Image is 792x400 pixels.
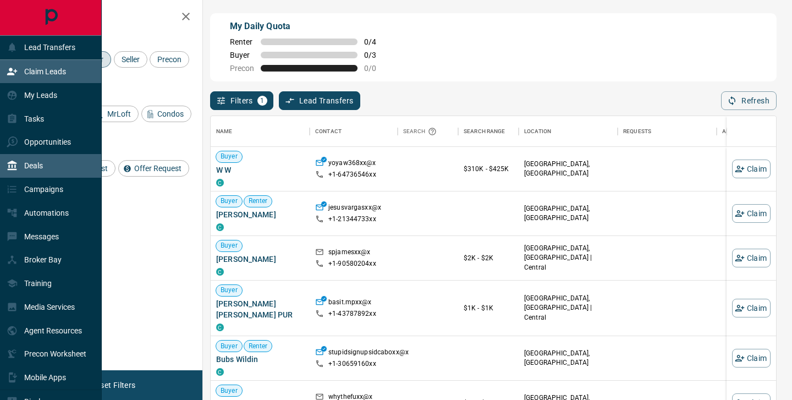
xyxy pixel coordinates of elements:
[216,286,242,295] span: Buyer
[150,51,189,68] div: Precon
[328,215,376,224] p: +1- 21344733xx
[210,91,273,110] button: Filters1
[328,170,376,179] p: +1- 64736546xx
[258,97,266,105] span: 1
[211,116,310,147] div: Name
[216,196,242,206] span: Buyer
[328,158,376,170] p: yoyaw368xx@x
[524,244,612,272] p: [GEOGRAPHIC_DATA], [GEOGRAPHIC_DATA] | Central
[519,116,618,147] div: Location
[328,248,370,259] p: spjamesxx@x
[216,116,233,147] div: Name
[114,51,147,68] div: Seller
[230,64,254,73] span: Precon
[153,109,188,118] span: Condos
[230,37,254,46] span: Renter
[216,324,224,331] div: condos.ca
[35,11,191,24] h2: Filters
[244,196,272,206] span: Renter
[310,116,398,147] div: Contact
[216,354,304,365] span: Bubs Wildin
[216,209,304,220] span: [PERSON_NAME]
[84,376,142,394] button: Reset Filters
[732,160,771,178] button: Claim
[328,259,376,269] p: +1- 90580204xx
[524,294,612,322] p: [GEOGRAPHIC_DATA], [GEOGRAPHIC_DATA] | Central
[618,116,717,147] div: Requests
[524,349,612,368] p: [GEOGRAPHIC_DATA], [GEOGRAPHIC_DATA]
[458,116,519,147] div: Search Range
[328,298,372,309] p: basit.mpxx@x
[216,165,304,176] span: W W
[364,51,388,59] span: 0 / 3
[230,20,388,33] p: My Daily Quota
[315,116,342,147] div: Contact
[216,241,242,250] span: Buyer
[216,179,224,187] div: condos.ca
[328,359,376,369] p: +1- 30659160xx
[524,160,612,178] p: [GEOGRAPHIC_DATA], [GEOGRAPHIC_DATA]
[464,164,513,174] p: $310K - $425K
[118,160,189,177] div: Offer Request
[732,204,771,223] button: Claim
[732,249,771,267] button: Claim
[216,152,242,161] span: Buyer
[364,64,388,73] span: 0 / 0
[141,106,191,122] div: Condos
[216,223,224,231] div: condos.ca
[130,164,185,173] span: Offer Request
[328,309,376,319] p: +1- 43787892xx
[403,116,439,147] div: Search
[216,386,242,396] span: Buyer
[230,51,254,59] span: Buyer
[364,37,388,46] span: 0 / 4
[464,303,513,313] p: $1K - $1K
[524,116,551,147] div: Location
[328,348,409,359] p: stupidsignupsidcaboxx@x
[216,368,224,376] div: condos.ca
[216,298,304,320] span: [PERSON_NAME] [PERSON_NAME] PUR
[153,55,185,64] span: Precon
[524,204,612,223] p: [GEOGRAPHIC_DATA], [GEOGRAPHIC_DATA]
[118,55,144,64] span: Seller
[328,203,381,215] p: jesusvargasxx@x
[464,116,505,147] div: Search Range
[279,91,361,110] button: Lead Transfers
[464,253,513,263] p: $2K - $2K
[732,349,771,368] button: Claim
[732,299,771,317] button: Claim
[216,342,242,351] span: Buyer
[244,342,272,351] span: Renter
[623,116,651,147] div: Requests
[91,106,139,122] div: MrLoft
[216,254,304,265] span: [PERSON_NAME]
[103,109,135,118] span: MrLoft
[216,268,224,276] div: condos.ca
[721,91,777,110] button: Refresh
